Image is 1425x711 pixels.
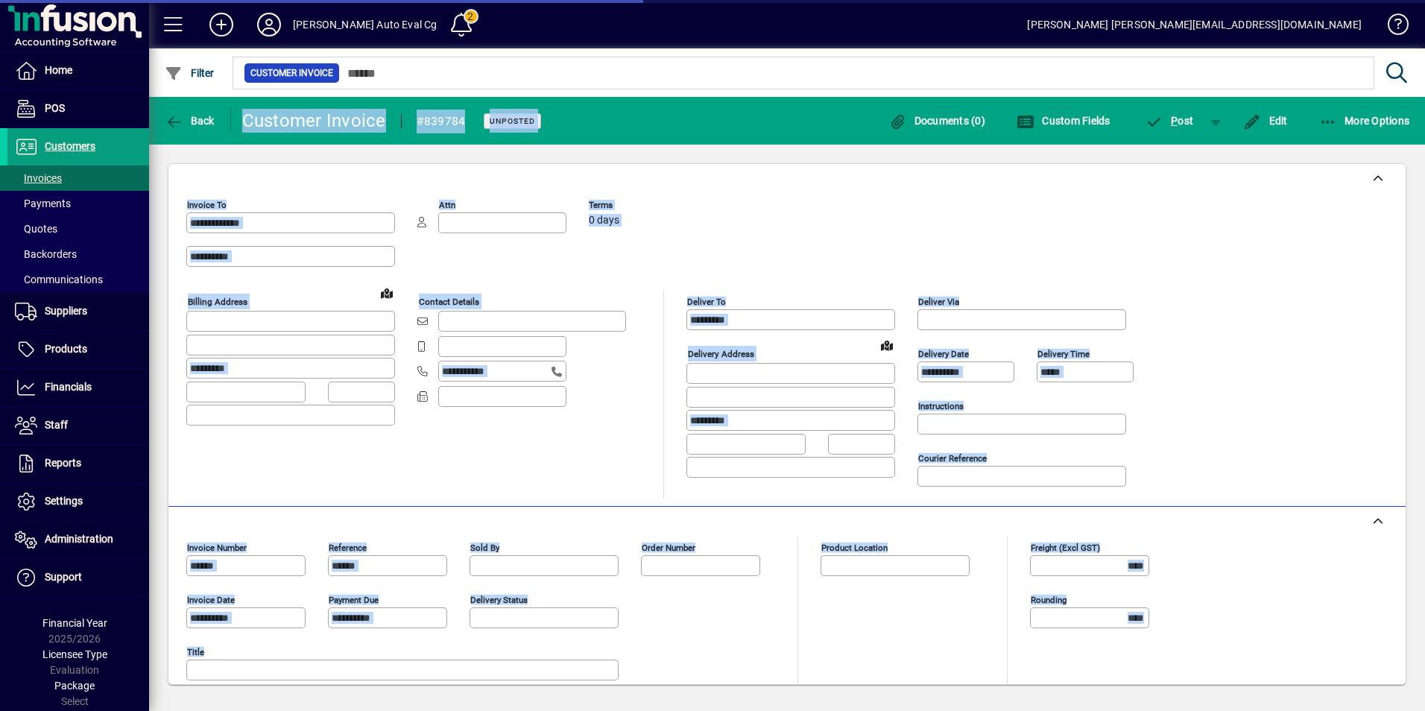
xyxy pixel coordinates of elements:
span: Financials [45,381,92,393]
span: Package [54,680,95,692]
mat-label: Title [187,647,204,657]
a: Support [7,559,149,596]
mat-label: Order number [642,543,695,553]
span: Communications [15,274,103,285]
mat-label: Delivery time [1037,349,1090,359]
mat-label: Invoice date [187,595,235,605]
span: More Options [1319,115,1410,127]
div: #839784 [417,110,466,133]
a: Reports [7,445,149,482]
mat-label: Reference [329,543,367,553]
div: [PERSON_NAME] [PERSON_NAME][EMAIL_ADDRESS][DOMAIN_NAME] [1027,13,1362,37]
span: Unposted [490,116,535,126]
div: [PERSON_NAME] Auto Eval Cg [293,13,437,37]
span: 0 days [589,215,619,227]
span: Suppliers [45,305,87,317]
span: Back [165,115,215,127]
a: Communications [7,267,149,292]
span: Settings [45,495,83,507]
a: Products [7,331,149,368]
a: Payments [7,191,149,216]
mat-label: Instructions [918,401,964,411]
span: Backorders [15,248,77,260]
a: POS [7,90,149,127]
div: Customer Invoice [242,109,386,133]
span: Reports [45,457,81,469]
a: Backorders [7,241,149,267]
button: Post [1138,107,1201,134]
button: Profile [245,11,293,38]
mat-label: Freight (excl GST) [1031,543,1100,553]
span: Customers [45,140,95,152]
mat-label: Product location [821,543,888,553]
a: Invoices [7,165,149,191]
span: Staff [45,419,68,431]
mat-label: Invoice To [187,200,227,210]
mat-label: Attn [439,200,455,210]
a: View on map [375,281,399,305]
span: Products [45,343,87,355]
span: Administration [45,533,113,545]
a: Administration [7,521,149,558]
mat-label: Deliver To [687,297,726,307]
span: Financial Year [42,617,107,629]
span: Licensee Type [42,648,107,660]
mat-label: Payment due [329,595,379,605]
span: Invoices [15,172,62,184]
mat-label: Deliver via [918,297,959,307]
mat-label: Rounding [1031,595,1067,605]
mat-label: Courier Reference [918,453,987,464]
span: Filter [165,67,215,79]
span: ost [1146,115,1194,127]
span: Custom Fields [1017,115,1110,127]
mat-label: Delivery date [918,349,969,359]
mat-label: Invoice number [187,543,247,553]
a: View on map [875,333,899,357]
a: Suppliers [7,293,149,330]
span: Edit [1243,115,1288,127]
span: POS [45,102,65,114]
a: Quotes [7,216,149,241]
span: Terms [589,200,678,210]
a: Settings [7,483,149,520]
span: Support [45,571,82,583]
button: Edit [1239,107,1292,134]
a: Financials [7,369,149,406]
button: Documents (0) [885,107,989,134]
button: Back [161,107,218,134]
a: Knowledge Base [1377,3,1406,51]
mat-label: Sold by [470,543,499,553]
button: Filter [161,60,218,86]
span: P [1171,115,1178,127]
button: More Options [1315,107,1414,134]
app-page-header-button: Back [149,107,231,134]
span: Documents (0) [888,115,985,127]
span: Home [45,64,72,76]
button: Add [198,11,245,38]
a: Home [7,52,149,89]
span: Payments [15,197,71,209]
mat-label: Delivery status [470,595,528,605]
span: Customer Invoice [250,66,333,80]
span: Quotes [15,223,57,235]
button: Custom Fields [1013,107,1114,134]
a: Staff [7,407,149,444]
